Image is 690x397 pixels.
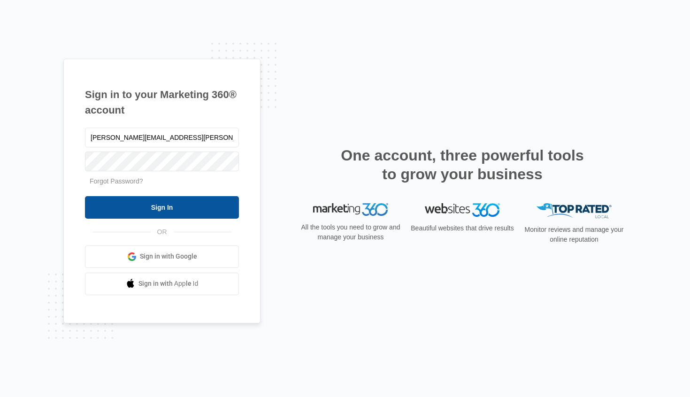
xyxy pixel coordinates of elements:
[85,87,239,118] h1: Sign in to your Marketing 360® account
[425,203,500,217] img: Websites 360
[338,146,587,183] h2: One account, three powerful tools to grow your business
[90,177,143,185] a: Forgot Password?
[521,225,627,244] p: Monitor reviews and manage your online reputation
[410,223,515,233] p: Beautiful websites that drive results
[85,196,239,219] input: Sign In
[85,273,239,295] a: Sign in with Apple Id
[85,128,239,147] input: Email
[151,227,174,237] span: OR
[313,203,388,216] img: Marketing 360
[138,279,199,289] span: Sign in with Apple Id
[537,203,612,219] img: Top Rated Local
[298,222,403,242] p: All the tools you need to grow and manage your business
[85,245,239,268] a: Sign in with Google
[140,252,197,261] span: Sign in with Google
